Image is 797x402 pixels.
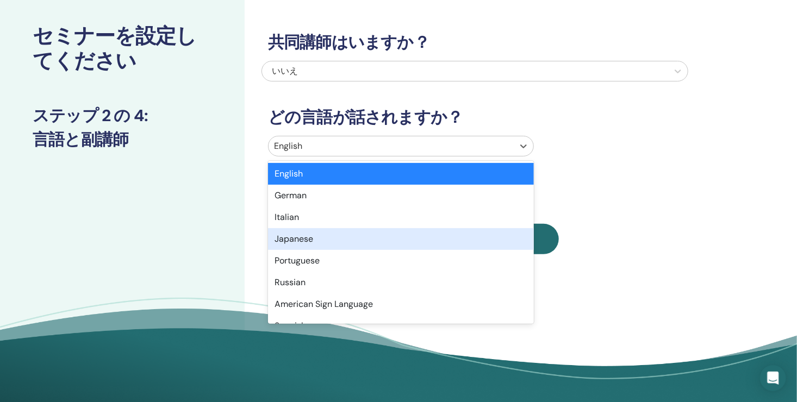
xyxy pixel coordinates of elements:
div: English [268,163,534,185]
div: Russian [268,272,534,293]
div: Open Intercom Messenger [760,365,786,391]
div: German [268,185,534,206]
div: American Sign Language [268,293,534,315]
h3: どの言語が話されますか？ [261,108,688,127]
div: Portuguese [268,250,534,272]
h3: 言語と副講師 [33,130,212,149]
h3: ステップ 2 の 4 : [33,106,212,125]
h2: セミナーを設定してください [33,24,212,73]
div: Spanish [268,315,534,337]
div: Italian [268,206,534,228]
div: Japanese [268,228,534,250]
span: いいえ [272,65,298,77]
h3: 共同講師はいますか？ [261,33,688,52]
